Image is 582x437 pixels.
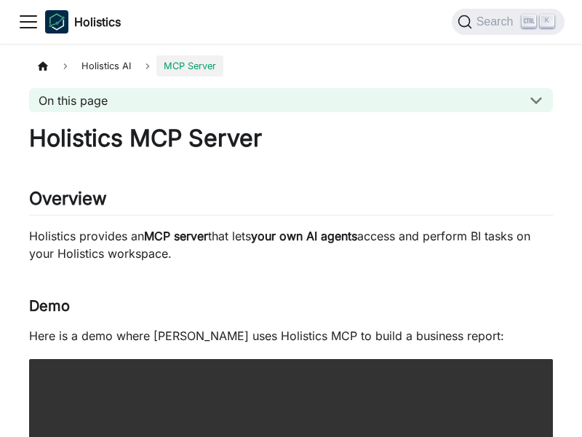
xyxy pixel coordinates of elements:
[452,9,565,35] button: Search (Ctrl+K)
[17,11,39,33] button: Toggle navigation bar
[74,55,138,76] span: Holistics AI
[45,10,68,34] img: Holistics
[29,124,553,153] h1: Holistics MCP Server
[29,55,57,76] a: Home page
[74,13,121,31] b: Holistics
[29,188,553,216] h2: Overview
[29,227,553,262] p: Holistics provides an that lets access and perform BI tasks on your Holistics workspace.
[156,55,223,76] span: MCP Server
[251,229,357,243] strong: your own AI agents
[540,15,554,28] kbd: K
[29,327,553,345] p: Here is a demo where [PERSON_NAME] uses Holistics MCP to build a business report:
[472,15,522,28] span: Search
[29,297,553,315] h3: Demo
[29,55,553,76] nav: Breadcrumbs
[144,229,208,243] strong: MCP server
[45,10,121,34] a: HolisticsHolistics
[29,88,553,112] button: On this page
